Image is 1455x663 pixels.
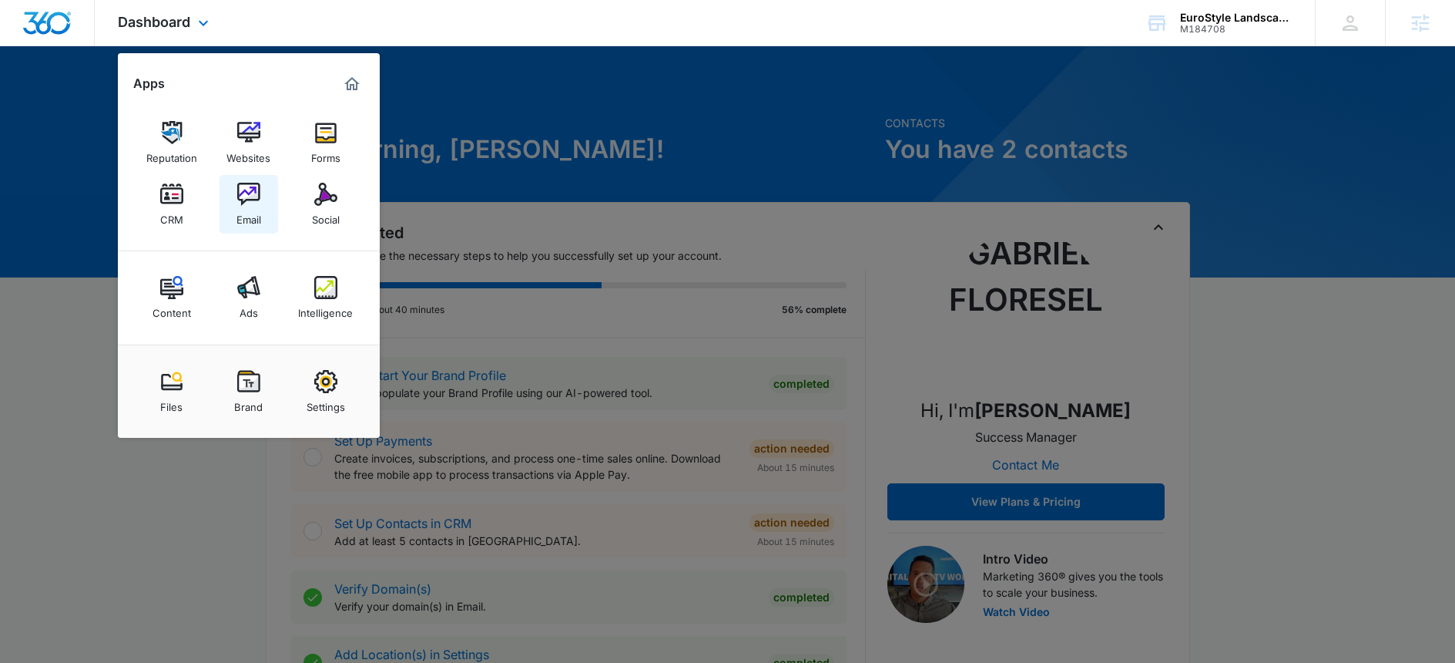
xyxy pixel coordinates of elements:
[170,91,260,101] div: Keywords by Traffic
[25,25,37,37] img: logo_orange.svg
[220,268,278,327] a: Ads
[311,144,340,164] div: Forms
[142,362,201,421] a: Files
[297,175,355,234] a: Social
[118,14,190,30] span: Dashboard
[146,144,197,164] div: Reputation
[220,175,278,234] a: Email
[59,91,138,101] div: Domain Overview
[25,40,37,52] img: website_grey.svg
[43,25,75,37] div: v 4.0.25
[133,76,165,91] h2: Apps
[297,113,355,172] a: Forms
[220,113,278,172] a: Websites
[297,268,355,327] a: Intelligence
[220,362,278,421] a: Brand
[42,89,54,102] img: tab_domain_overview_orange.svg
[312,206,340,226] div: Social
[236,206,261,226] div: Email
[340,72,364,96] a: Marketing 360® Dashboard
[234,393,263,413] div: Brand
[297,362,355,421] a: Settings
[142,113,201,172] a: Reputation
[298,299,353,319] div: Intelligence
[160,206,183,226] div: CRM
[226,144,270,164] div: Websites
[240,299,258,319] div: Ads
[1180,24,1292,35] div: account id
[307,393,345,413] div: Settings
[142,268,201,327] a: Content
[153,89,166,102] img: tab_keywords_by_traffic_grey.svg
[160,393,183,413] div: Files
[1180,12,1292,24] div: account name
[142,175,201,234] a: CRM
[153,299,191,319] div: Content
[40,40,169,52] div: Domain: [DOMAIN_NAME]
